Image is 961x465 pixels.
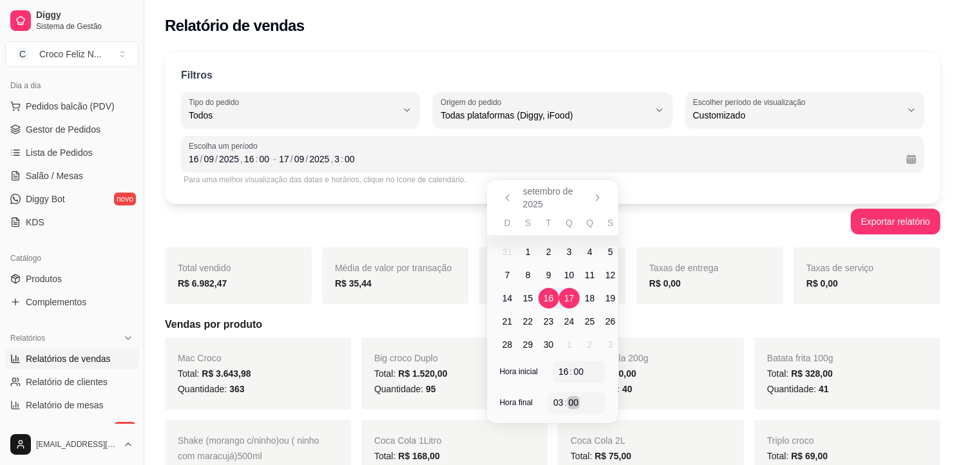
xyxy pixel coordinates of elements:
[767,451,828,461] span: Total:
[552,396,565,409] div: hora,
[441,109,649,122] span: Todas plataformas (Diggy, iFood)
[199,153,204,166] div: /
[525,216,531,229] span: S
[523,185,583,211] span: setembro de 2025
[600,288,621,308] span: sexta-feira, 19 de setembro de 2025
[607,216,613,229] span: S
[187,153,200,166] div: dia, Data inicial,
[26,272,62,285] span: Produtos
[374,435,441,446] span: Coca Cola 1Litro
[605,292,616,305] span: 19
[587,338,593,351] span: 2
[585,315,595,328] span: 25
[335,263,452,273] span: Média de valor por transação
[571,384,633,394] span: Quantidade:
[374,368,448,379] span: Total:
[26,399,104,412] span: Relatório de mesas
[374,384,436,394] span: Quantidade:
[523,292,533,305] span: 15
[497,187,518,208] button: Anterior
[580,242,600,262] span: quinta-feira, 4 de setembro de 2025
[600,311,621,332] span: sexta-feira, 26 de setembro de 2025
[502,338,513,351] span: 28
[26,296,86,308] span: Complementos
[36,21,133,32] span: Sistema de Gestão
[571,451,631,461] span: Total:
[500,366,538,377] span: Hora inicial
[580,311,600,332] span: quinta-feira, 25 de setembro de 2025
[26,100,115,113] span: Pedidos balcão (PDV)
[566,216,573,229] span: Q
[26,146,93,159] span: Lista de Pedidos
[26,375,108,388] span: Relatório de clientes
[178,263,231,273] span: Total vendido
[586,216,593,229] span: Q
[308,153,330,166] div: ano, Data final,
[333,153,341,166] div: hora, Data final,
[580,288,600,308] span: quinta-feira, 18 de setembro de 2025
[559,334,580,355] span: quarta-feira, 1 de outubro de 2025
[497,311,518,332] span: domingo, 21 de setembro de 2025
[600,242,621,262] span: sexta-feira, 5 de setembro de 2025
[518,334,538,355] span: segunda-feira, 29 de setembro de 2025
[26,216,44,229] span: KDS
[502,315,513,328] span: 21
[546,216,551,229] span: T
[767,384,829,394] span: Quantidade:
[5,75,138,96] div: Dia a dia
[564,269,575,281] span: 10
[214,153,219,166] div: /
[791,368,833,379] span: R$ 328,00
[329,153,334,166] div: ,
[181,68,213,83] p: Filtros
[569,365,574,378] div: :
[229,384,244,394] span: 363
[600,265,621,285] span: sexta-feira, 12 de setembro de 2025
[538,242,559,262] span: terça-feira, 2 de setembro de 2025
[343,153,356,166] div: minuto, Data final,
[26,169,83,182] span: Salão / Mesas
[487,180,619,423] div: Calendário
[178,384,245,394] span: Quantidade:
[605,269,616,281] span: 12
[518,242,538,262] span: segunda-feira, 1 de setembro de 2025
[791,451,828,461] span: R$ 69,00
[559,265,580,285] span: quarta-feira, 10 de setembro de 2025
[595,368,636,379] span: R$ 800,00
[10,333,45,343] span: Relatórios
[184,175,922,185] div: Para uma melhor visualização das datas e horários, clique no ícone de calendário.
[580,265,600,285] span: quinta-feira, 11 de setembro de 2025
[585,292,595,305] span: 18
[26,123,100,136] span: Gestor de Pedidos
[557,365,570,378] div: hora,
[398,451,440,461] span: R$ 168,00
[564,292,575,305] span: 17
[293,153,306,166] div: mês, Data final,
[767,435,814,446] span: Triplo croco
[202,368,251,379] span: R$ 3.643,98
[374,353,438,363] span: Big croco Duplo
[26,193,65,205] span: Diggy Bot
[851,209,940,234] button: Exportar relatório
[178,353,222,363] span: Mac Croco
[600,334,621,355] span: sexta-feira, 3 de outubro de 2025
[567,245,572,258] span: 3
[544,315,554,328] span: 23
[243,153,256,166] div: hora, Data inicial,
[559,288,580,308] span: Hoje, Intervalo selecionado: terça-feira, 16 de setembro a quarta-feira, 17 de setembro de 2025, ...
[538,311,559,332] span: terça-feira, 23 de setembro de 2025
[497,288,518,308] span: domingo, 14 de setembro de 2025
[567,396,580,409] div: minuto,
[571,435,625,446] span: Coca Cola 2L
[278,153,290,166] div: dia, Data final,
[5,41,138,67] button: Select a team
[523,315,533,328] span: 22
[544,292,554,305] span: 16
[901,149,922,169] button: Calendário
[202,153,215,166] div: mês, Data inicial,
[189,151,271,167] div: Data inicial
[398,368,447,379] span: R$ 1.520,00
[649,278,681,289] strong: R$ 0,00
[178,435,319,461] span: Shake (morango c/ninho)ou ( ninho com maracujá)500ml
[518,265,538,285] span: segunda-feira, 8 de setembro de 2025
